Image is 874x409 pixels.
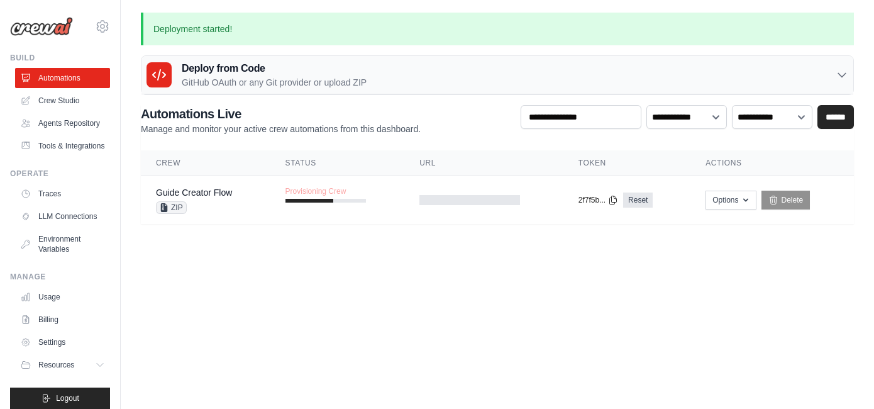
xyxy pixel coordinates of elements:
a: Tools & Integrations [15,136,110,156]
th: Status [270,150,405,176]
div: Build [10,53,110,63]
a: Delete [761,191,810,210]
a: Billing [15,310,110,330]
button: Resources [15,355,110,375]
span: ZIP [156,201,187,214]
th: URL [404,150,563,176]
a: Guide Creator Flow [156,188,232,198]
a: Usage [15,287,110,307]
p: GitHub OAuth or any Git provider or upload ZIP [182,76,367,89]
div: Operate [10,169,110,179]
th: Crew [141,150,270,176]
h3: Deploy from Code [182,61,367,76]
a: Agents Repository [15,113,110,133]
div: Manage [10,272,110,282]
a: LLM Connections [15,206,110,227]
p: Manage and monitor your active crew automations from this dashboard. [141,123,421,135]
button: Options [705,191,756,210]
img: Logo [10,17,73,36]
span: Logout [56,393,79,403]
a: Traces [15,184,110,204]
h2: Automations Live [141,105,421,123]
button: 2f7f5b... [578,195,618,205]
a: Crew Studio [15,91,110,111]
span: Provisioning Crew [285,186,346,196]
a: Environment Variables [15,229,110,259]
th: Actions [690,150,854,176]
a: Settings [15,332,110,352]
th: Token [563,150,690,176]
a: Reset [623,193,653,208]
button: Logout [10,388,110,409]
a: Automations [15,68,110,88]
p: Deployment started! [141,13,854,45]
span: Resources [38,360,74,370]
